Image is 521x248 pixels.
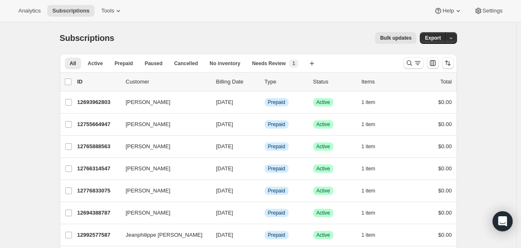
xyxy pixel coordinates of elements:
button: Settings [469,5,508,17]
span: Active [317,165,330,172]
p: ID [77,78,119,86]
button: 1 item [362,229,385,241]
button: Help [429,5,467,17]
span: Active [317,232,330,238]
p: Total [440,78,452,86]
span: Active [317,210,330,216]
span: Cancelled [174,60,198,67]
span: 1 item [362,210,375,216]
span: Prepaid [268,210,285,216]
span: [DATE] [216,121,233,127]
button: [PERSON_NAME] [121,140,204,153]
span: 1 [292,60,295,67]
p: Status [313,78,355,86]
span: All [70,60,76,67]
button: [PERSON_NAME] [121,118,204,131]
span: Active [317,99,330,106]
button: [PERSON_NAME] [121,184,204,197]
span: Subscriptions [52,8,89,14]
div: 12755664947[PERSON_NAME][DATE]InfoPrepaidSuccessActive1 item$0.00 [77,119,452,130]
span: [PERSON_NAME] [126,98,171,106]
span: Active [317,143,330,150]
button: 1 item [362,185,385,197]
span: [DATE] [216,165,233,172]
span: [DATE] [216,232,233,238]
span: [PERSON_NAME] [126,209,171,217]
span: Subscriptions [60,33,115,43]
button: Export [420,32,446,44]
span: Prepaid [268,99,285,106]
button: [PERSON_NAME] [121,162,204,175]
button: 1 item [362,119,385,130]
span: $0.00 [438,210,452,216]
span: Prepaid [268,232,285,238]
span: $0.00 [438,99,452,105]
div: 12765888563[PERSON_NAME][DATE]InfoPrepaidSuccessActive1 item$0.00 [77,141,452,152]
button: Customize table column order and visibility [427,57,439,69]
span: Analytics [18,8,41,14]
button: Bulk updates [375,32,416,44]
p: 12693962803 [77,98,119,106]
p: 12755664947 [77,120,119,129]
button: Analytics [13,5,46,17]
span: 1 item [362,187,375,194]
span: $0.00 [438,232,452,238]
span: Active [88,60,103,67]
span: Tools [101,8,114,14]
p: 12992577587 [77,231,119,239]
span: Jeanphilippe [PERSON_NAME] [126,231,203,239]
span: $0.00 [438,187,452,194]
button: 1 item [362,163,385,175]
span: Prepaid [268,143,285,150]
span: [PERSON_NAME] [126,120,171,129]
button: Subscriptions [47,5,94,17]
span: Prepaid [268,121,285,128]
span: 1 item [362,232,375,238]
p: Billing Date [216,78,258,86]
button: [PERSON_NAME] [121,96,204,109]
span: Prepaid [268,187,285,194]
span: Prepaid [115,60,133,67]
p: 12694388787 [77,209,119,217]
button: Tools [96,5,128,17]
p: 12766314547 [77,164,119,173]
span: [DATE] [216,99,233,105]
span: Export [425,35,441,41]
button: Create new view [305,58,319,69]
span: Active [317,121,330,128]
button: 1 item [362,141,385,152]
div: Open Intercom Messenger [493,211,513,231]
span: Bulk updates [380,35,411,41]
button: 1 item [362,207,385,219]
span: Help [442,8,454,14]
div: 12693962803[PERSON_NAME][DATE]InfoPrepaidSuccessActive1 item$0.00 [77,96,452,108]
span: Needs Review [252,60,286,67]
div: 12694388787[PERSON_NAME][DATE]InfoPrepaidSuccessActive1 item$0.00 [77,207,452,219]
span: 1 item [362,99,375,106]
span: $0.00 [438,143,452,149]
span: Settings [483,8,503,14]
button: 1 item [362,96,385,108]
div: Items [362,78,404,86]
span: 1 item [362,165,375,172]
span: $0.00 [438,121,452,127]
div: 12992577587Jeanphilippe [PERSON_NAME][DATE]InfoPrepaidSuccessActive1 item$0.00 [77,229,452,241]
span: No inventory [209,60,240,67]
button: Search and filter results [404,57,424,69]
span: [PERSON_NAME] [126,142,171,151]
span: [DATE] [216,187,233,194]
span: Prepaid [268,165,285,172]
p: 12765888563 [77,142,119,151]
div: 12776833075[PERSON_NAME][DATE]InfoPrepaidSuccessActive1 item$0.00 [77,185,452,197]
button: Sort the results [442,57,454,69]
span: [DATE] [216,210,233,216]
p: 12776833075 [77,187,119,195]
span: [PERSON_NAME] [126,187,171,195]
button: Jeanphilippe [PERSON_NAME] [121,228,204,242]
span: 1 item [362,143,375,150]
span: Paused [145,60,163,67]
div: IDCustomerBilling DateTypeStatusItemsTotal [77,78,452,86]
span: [DATE] [216,143,233,149]
button: [PERSON_NAME] [121,206,204,220]
span: Active [317,187,330,194]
